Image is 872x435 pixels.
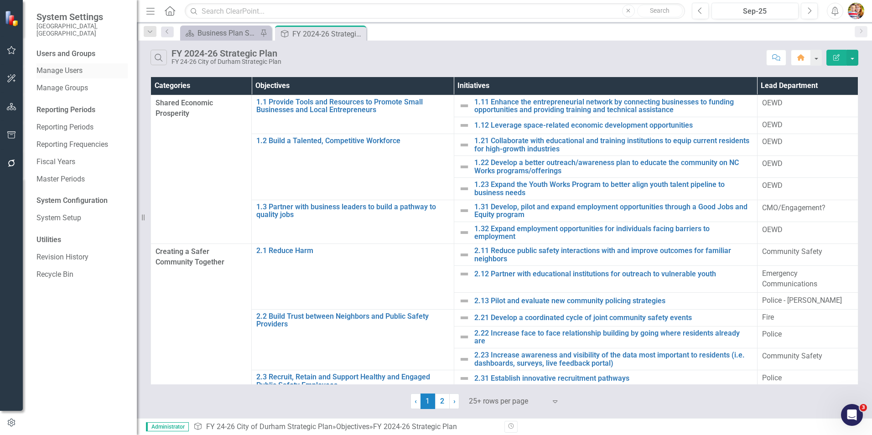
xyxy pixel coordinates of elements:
td: Double-Click to Edit Right Click for Context Menu [252,134,454,200]
img: Not Defined [459,249,470,260]
span: 1 [420,394,435,409]
div: System Configuration [36,196,128,206]
td: Double-Click to Edit Right Click for Context Menu [454,200,757,222]
a: 2 [435,394,450,409]
span: OEWD [762,225,783,234]
td: Double-Click to Edit [757,95,858,117]
td: Double-Click to Edit [151,95,252,243]
div: FY 2024-26 Strategic Plan [292,28,364,40]
a: Fiscal Years [36,157,128,167]
a: Objectives [336,422,369,431]
span: Community Safety [762,352,822,360]
a: 2.3 Recruit, Retain and Support Healthy and Engaged Public Safety Employees [256,373,449,389]
td: Double-Click to Edit [757,370,858,387]
td: Double-Click to Edit Right Click for Context Menu [252,309,454,370]
td: Double-Click to Edit Right Click for Context Menu [454,134,757,156]
img: Shari Metcalfe [848,3,864,19]
a: 2.1 Reduce Harm [256,247,449,255]
td: Double-Click to Edit [757,178,858,200]
span: Community Safety [762,247,822,256]
td: Double-Click to Edit Right Click for Context Menu [454,266,757,293]
div: » » [193,422,498,432]
div: Users and Groups [36,49,128,59]
span: OEWD [762,98,783,107]
div: FY 2024-26 Strategic Plan [171,48,281,58]
span: Police [762,330,782,338]
td: Double-Click to Edit [757,326,858,348]
iframe: Intercom live chat [841,404,863,426]
td: Double-Click to Edit [757,292,858,309]
div: Utilities [36,235,128,245]
a: Master Periods [36,174,128,185]
img: Not Defined [459,354,470,365]
td: Double-Click to Edit Right Click for Context Menu [454,292,757,309]
td: Double-Click to Edit [757,200,858,222]
td: Double-Click to Edit Right Click for Context Menu [454,309,757,326]
span: OEWD [762,159,783,168]
div: Business Plan Status Update [197,27,258,39]
a: 2.2 Build Trust between Neighbors and Public Safety Providers [256,312,449,328]
td: Double-Click to Edit [757,348,858,370]
div: FY 2024-26 Strategic Plan [373,422,457,431]
td: Double-Click to Edit [757,222,858,243]
span: › [453,397,456,405]
span: ‹ [415,397,417,405]
div: Sep-25 [715,6,795,17]
a: 1.11 Enhance the entrepreneurial network by connecting businesses to funding opportunities and pr... [474,98,753,114]
a: 2.11 Reduce public safety interactions with and improve outcomes for familiar neighbors [474,247,753,263]
img: Not Defined [459,183,470,194]
td: Double-Click to Edit [757,156,858,178]
td: Double-Click to Edit [757,134,858,156]
img: Not Defined [459,140,470,150]
a: System Setup [36,213,128,223]
td: Double-Click to Edit [757,117,858,134]
td: Double-Click to Edit [757,266,858,293]
td: Double-Click to Edit Right Click for Context Menu [252,243,454,309]
a: 1.12 Leverage space-related economic development opportunities [474,121,753,129]
button: Search [637,5,683,17]
a: 1.31 Develop, pilot and expand employment opportunities through a Good Jobs and Equity program [474,203,753,219]
td: Double-Click to Edit Right Click for Context Menu [454,222,757,243]
td: Double-Click to Edit Right Click for Context Menu [454,326,757,348]
div: FY 24-26 City of Durham Strategic Plan [171,58,281,65]
a: Manage Users [36,66,128,76]
img: Not Defined [459,100,470,111]
small: [GEOGRAPHIC_DATA], [GEOGRAPHIC_DATA] [36,22,128,37]
a: 2.22 Increase face to face relationship building by going where residents already are [474,329,753,345]
td: Double-Click to Edit Right Click for Context Menu [454,95,757,117]
td: Double-Click to Edit [757,309,858,326]
button: Sep-25 [711,3,799,19]
a: 1.21 Collaborate with educational and training institutions to equip current residents for high-g... [474,137,753,153]
input: Search ClearPoint... [185,3,685,19]
a: 1.32 Expand employment opportunities for individuals facing barriers to employment [474,225,753,241]
span: CMO/Engagement? [762,203,825,212]
img: Not Defined [459,227,470,238]
div: Reporting Periods [36,105,128,115]
a: Reporting Frequencies [36,140,128,150]
td: Double-Click to Edit Right Click for Context Menu [252,200,454,243]
a: Revision History [36,252,128,263]
td: Double-Click to Edit Right Click for Context Menu [252,95,454,134]
a: 2.13 Pilot and evaluate new community policing strategies [474,297,753,305]
span: OEWD [762,120,783,129]
a: 1.22 Develop a better outreach/awareness plan to educate the community on NC Works programs/offer... [474,159,753,175]
a: 1.3 Partner with business leaders to build a pathway to quality jobs [256,203,449,219]
img: ClearPoint Strategy [5,10,21,26]
img: Not Defined [459,331,470,342]
img: Not Defined [459,269,470,280]
td: Double-Click to Edit Right Click for Context Menu [454,370,757,387]
img: Not Defined [459,295,470,306]
span: Police [762,373,782,382]
span: Shared Economic Prosperity [156,98,247,119]
span: Creating a Safer Community Together [156,247,247,268]
td: Double-Click to Edit Right Click for Context Menu [454,243,757,265]
a: 2.12 Partner with educational institutions for outreach to vulnerable youth [474,270,753,278]
a: 1.1 Provide Tools and Resources to Promote Small Businesses and Local Entrepreneurs [256,98,449,114]
a: 2.21 Develop a coordinated cycle of joint community safety events [474,314,753,322]
img: Not Defined [459,312,470,323]
span: Fire [762,313,774,321]
td: Double-Click to Edit Right Click for Context Menu [454,156,757,178]
a: 2.23 Increase awareness and visibility of the data most important to residents (i.e. dashboards, ... [474,351,753,367]
span: Administrator [146,422,189,431]
td: Double-Click to Edit Right Click for Context Menu [454,117,757,134]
